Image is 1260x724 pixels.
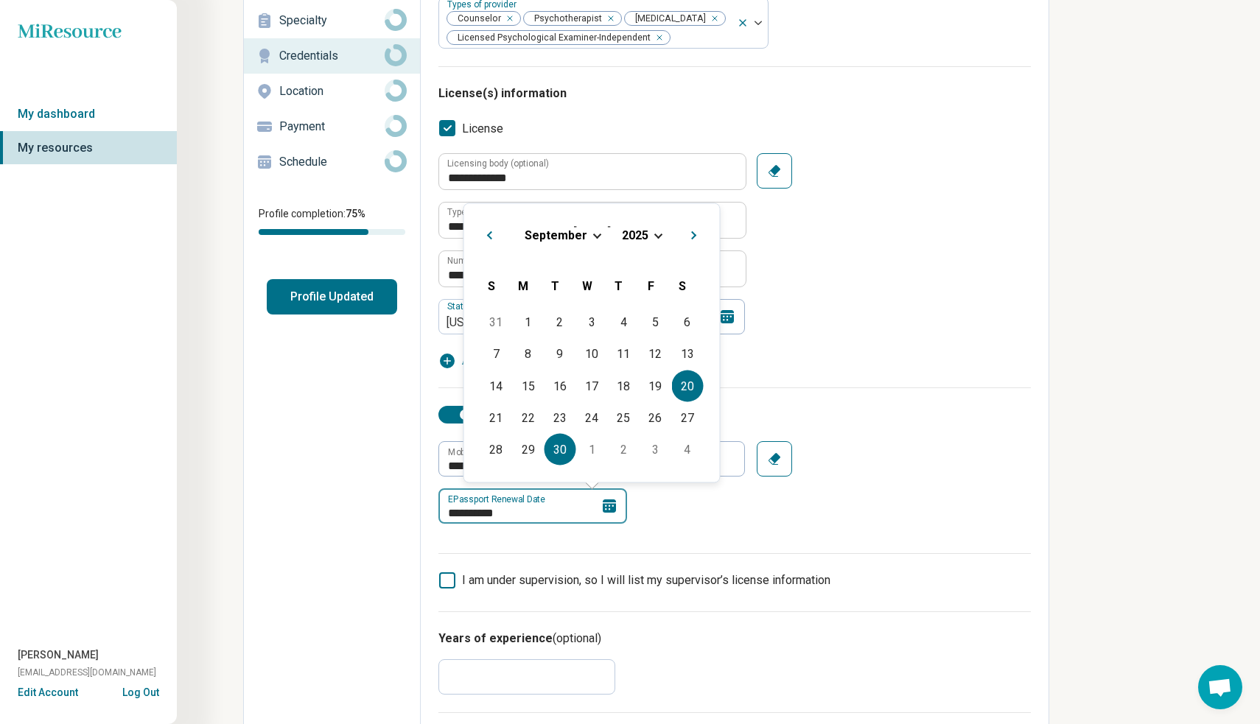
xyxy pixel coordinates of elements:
div: Choose Tuesday, September 23rd, 2025 [544,401,575,433]
span: Psychotherapist [524,12,606,26]
span: September [525,228,587,242]
span: [MEDICAL_DATA] [625,12,710,26]
a: Specialty [244,3,420,38]
div: Choose Thursday, October 2nd, 2025 [608,434,640,465]
div: Choose Friday, September 26th, 2025 [640,401,671,433]
button: Log Out [122,685,159,697]
span: F [648,278,654,292]
div: Profile completion: [244,197,420,244]
div: Choose Sunday, September 14th, 2025 [480,370,512,401]
button: 2025 [621,227,649,242]
span: S [679,278,686,292]
button: Previous Month [476,222,500,245]
label: PsyPact License [438,406,568,423]
span: 75 % [346,208,365,219]
p: Credentials [279,47,385,65]
span: License [462,120,503,138]
div: Choose Tuesday, September 16th, 2025 [544,370,575,401]
span: Licensed Psychological Examiner-Independent [447,31,655,45]
span: W [582,278,592,292]
span: [EMAIL_ADDRESS][DOMAIN_NAME] [18,666,156,679]
p: Location [279,82,385,100]
div: Choose Wednesday, September 3rd, 2025 [575,306,607,338]
div: Choose Thursday, September 4th, 2025 [608,306,640,338]
span: T [551,278,559,292]
div: Choose Monday, September 22nd, 2025 [512,401,544,433]
div: Choose Wednesday, September 10th, 2025 [575,338,607,370]
div: Choose Tuesday, September 2nd, 2025 [544,306,575,338]
span: I am under supervision, so I will list my supervisor’s license information [462,573,830,587]
div: Choose Sunday, August 31st, 2025 [480,306,512,338]
span: Counselor [447,12,505,26]
span: Add another license [462,352,570,370]
a: Credentials [244,38,420,74]
div: Choose Date [463,203,721,483]
div: Month September, 2025 [480,306,703,465]
button: Profile Updated [267,279,397,314]
div: Choose Monday, September 8th, 2025 [512,338,544,370]
div: Choose Wednesday, October 1st, 2025 [575,434,607,465]
div: Choose Tuesday, September 9th, 2025 [544,338,575,370]
div: Choose Saturday, September 27th, 2025 [671,401,703,433]
input: credential.licenses.0.name [439,203,746,238]
div: Choose Wednesday, September 17th, 2025 [575,370,607,401]
div: Choose Saturday, September 6th, 2025 [671,306,703,338]
div: Choose Sunday, September 7th, 2025 [480,338,512,370]
div: Choose Monday, September 29th, 2025 [512,434,544,465]
h3: Years of experience [438,630,1031,647]
span: (optional) [553,631,601,645]
a: Schedule [244,144,420,180]
div: Profile completion [259,229,405,235]
span: 2025 [622,228,648,242]
div: Choose Monday, September 15th, 2025 [512,370,544,401]
span: S [488,278,495,292]
button: Add another license [438,352,570,370]
label: State [447,302,472,312]
label: Number [447,256,479,265]
span: M [518,278,528,292]
div: Choose Saturday, September 20th, 2025 [671,370,703,401]
label: Licensing body (optional) [447,159,549,168]
button: Edit Account [18,685,78,700]
div: Choose Saturday, October 4th, 2025 [671,434,703,465]
p: Schedule [279,153,385,171]
div: Choose Tuesday, September 30th, 2025 [544,434,575,465]
p: Specialty [279,12,385,29]
span: [PERSON_NAME] [18,647,99,663]
a: Location [244,74,420,109]
a: Payment [244,109,420,144]
div: Choose Thursday, September 18th, 2025 [608,370,640,401]
span: T [615,278,623,292]
div: Choose Thursday, September 11th, 2025 [608,338,640,370]
div: Choose Saturday, September 13th, 2025 [671,338,703,370]
div: Choose Sunday, September 21st, 2025 [480,401,512,433]
h2: [DATE] [476,222,708,243]
div: Choose Thursday, September 25th, 2025 [608,401,640,433]
div: Choose Friday, October 3rd, 2025 [640,434,671,465]
div: Choose Wednesday, September 24th, 2025 [575,401,607,433]
div: Choose Friday, September 12th, 2025 [640,338,671,370]
div: Choose Friday, September 5th, 2025 [640,306,671,338]
label: Type [447,208,466,217]
div: Open chat [1198,665,1242,709]
div: Choose Sunday, September 28th, 2025 [480,434,512,465]
p: Payment [279,118,385,136]
button: Next Month [685,222,708,245]
div: Choose Monday, September 1st, 2025 [512,306,544,338]
button: September [524,227,588,242]
div: Choose Friday, September 19th, 2025 [640,370,671,401]
h3: License(s) information [438,85,1031,102]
